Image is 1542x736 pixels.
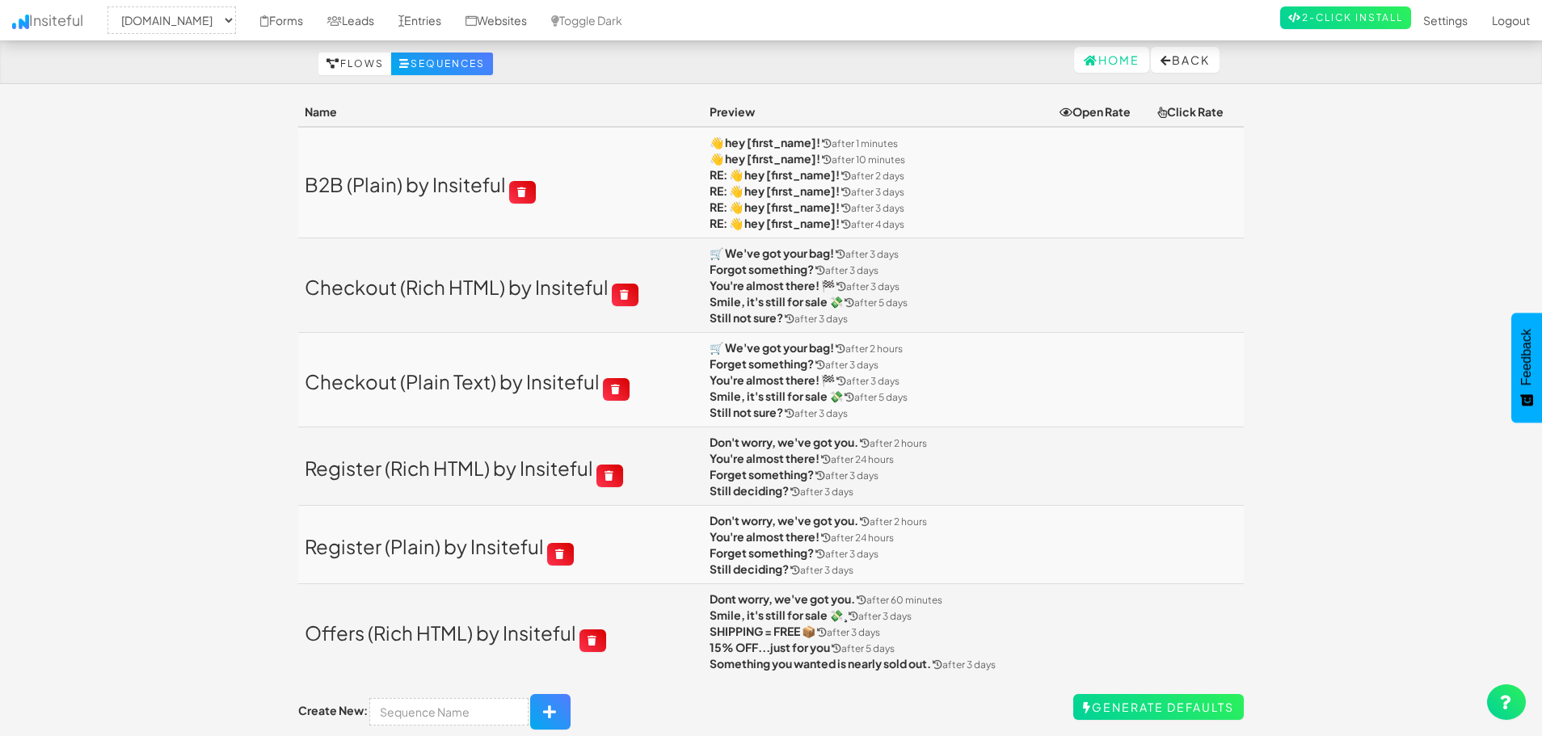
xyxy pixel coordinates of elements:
strong: Still not sure? [710,310,783,325]
a: Register (Plain) by Insiteful [305,534,544,558]
strong: Forget something? [710,356,814,371]
small: after 3 days [785,313,848,325]
small: after 3 days [815,264,878,276]
a: B2B (Plain) by Insiteful [305,172,506,196]
strong: You're almost there! 🏁 [710,372,835,387]
label: Create New: [298,702,368,718]
th: Open Rate [1053,97,1152,127]
strong: You're almost there! 🏁 [710,278,835,292]
small: after 10 minutes [822,154,905,166]
a: Offers (Rich HTML) by Insiteful [305,620,576,645]
a: Flows [318,53,392,75]
small: after 5 days [832,642,895,654]
small: after 2 hours [860,515,927,528]
small: after 3 days [849,610,912,622]
small: after 24 hours [821,453,894,465]
small: after 4 days [841,218,904,230]
small: after 3 days [790,564,853,576]
img: icon.png [12,15,29,29]
strong: Smile, it's still for sale 💸 [710,389,843,403]
small: after 3 days [790,486,853,498]
small: after 3 days [841,202,904,214]
strong: Still deciding? [710,561,789,576]
button: Feedback - Show survey [1511,313,1542,423]
a: Sequences [391,53,493,75]
strong: Forget something? [710,467,814,482]
small: after 3 days [815,469,878,482]
strong: Still not sure? [710,405,783,419]
strong: Something you wanted is nearly sold out. [710,656,931,671]
strong: You're almost there! [710,529,819,544]
th: Name [298,97,703,127]
a: Checkout (Plain Text) by Insiteful [305,369,600,393]
strong: 👋 hey [first_name]! [710,151,820,166]
small: after 2 days [841,170,904,182]
small: after 3 days [815,359,878,371]
strong: Smile, it's still for sale 💸 [710,294,843,309]
small: after 3 days [817,626,880,638]
small: after 3 days [785,407,848,419]
strong: Dont worry, we've got you. [710,591,855,606]
strong: You're almost there! [710,451,819,465]
strong: RE: 👋 hey [first_name]! [710,216,840,230]
small: after 3 days [933,658,996,671]
a: Checkout (Rich HTML) by Insiteful [305,275,609,299]
small: after 3 days [841,186,904,198]
strong: 15% OFF...just for you [710,640,830,654]
a: Register (Rich HTML) by Insiteful [305,456,593,480]
strong: Still deciding? [710,483,789,498]
small: after 3 days [836,375,899,387]
button: Generate Defaults [1073,694,1244,720]
span: Feedback [1519,329,1534,385]
small: after 3 days [836,280,899,292]
small: after 2 hours [860,437,927,449]
strong: 🛒 We've got your bag! [710,246,834,260]
small: after 3 days [815,548,878,560]
button: Back [1151,47,1220,73]
small: after 2 hours [836,343,903,355]
small: after 60 minutes [857,594,942,606]
small: after 3 days [836,248,899,260]
strong: Don't worry, we've got you. [710,513,858,528]
strong: Forget something? [710,545,814,560]
strong: RE: 👋 hey [first_name]! [710,167,840,182]
small: after 1 minutes [822,137,898,149]
strong: 🛒 We've got your bag! [710,340,834,355]
strong: Smile, it's still for sale 💸¸ [710,608,847,622]
th: Preview [703,97,1052,127]
small: after 5 days [845,391,908,403]
th: Click Rate [1151,97,1244,127]
strong: 👋 hey [first_name]! [710,135,820,149]
strong: Forgot something? [710,262,814,276]
strong: RE: 👋 hey [first_name]! [710,200,840,214]
small: after 24 hours [821,532,894,544]
strong: Don't worry, we've got you. [710,435,858,449]
a: Home [1074,47,1149,73]
input: Sequence Name [369,698,529,725]
a: 2-Click Install [1280,6,1411,29]
strong: RE: 👋 hey [first_name]! [710,183,840,198]
small: after 5 days [845,297,908,309]
strong: SHIPPING = FREE 📦 [710,624,815,638]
